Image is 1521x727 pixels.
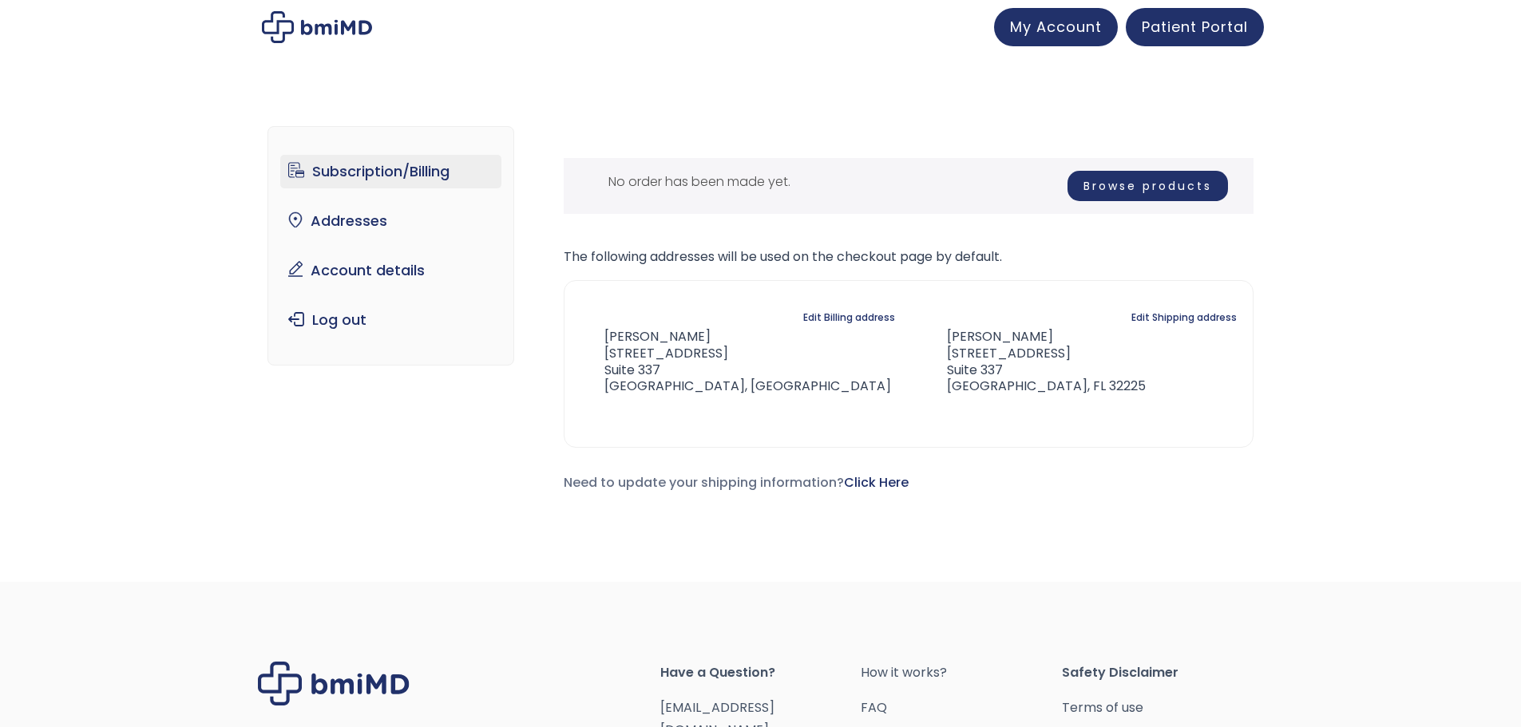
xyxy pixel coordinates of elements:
span: Have a Question? [660,662,862,684]
a: Log out [280,303,501,337]
a: Click Here [844,473,909,492]
span: Need to update your shipping information? [564,473,909,492]
address: [PERSON_NAME] [STREET_ADDRESS] Suite 337 [GEOGRAPHIC_DATA], [GEOGRAPHIC_DATA] [580,329,891,395]
img: My account [262,11,372,43]
nav: Account pages [267,126,514,365]
div: No order has been made yet. [564,158,1254,214]
p: The following addresses will be used on the checkout page by default. [564,246,1254,268]
address: [PERSON_NAME] [STREET_ADDRESS] Suite 337 [GEOGRAPHIC_DATA], FL 32225 [921,329,1146,395]
span: My Account [1010,17,1102,37]
a: Subscription/Billing [280,155,501,188]
a: FAQ [861,697,1062,719]
span: Safety Disclaimer [1062,662,1263,684]
a: Addresses [280,204,501,238]
a: Patient Portal [1126,8,1264,46]
a: Browse products [1067,171,1228,201]
span: Patient Portal [1142,17,1248,37]
a: Edit Shipping address [1131,306,1237,329]
img: Brand Logo [258,662,410,705]
a: Account details [280,254,501,287]
a: How it works? [861,662,1062,684]
a: My Account [994,8,1118,46]
a: Terms of use [1062,697,1263,719]
a: Edit Billing address [803,306,895,329]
